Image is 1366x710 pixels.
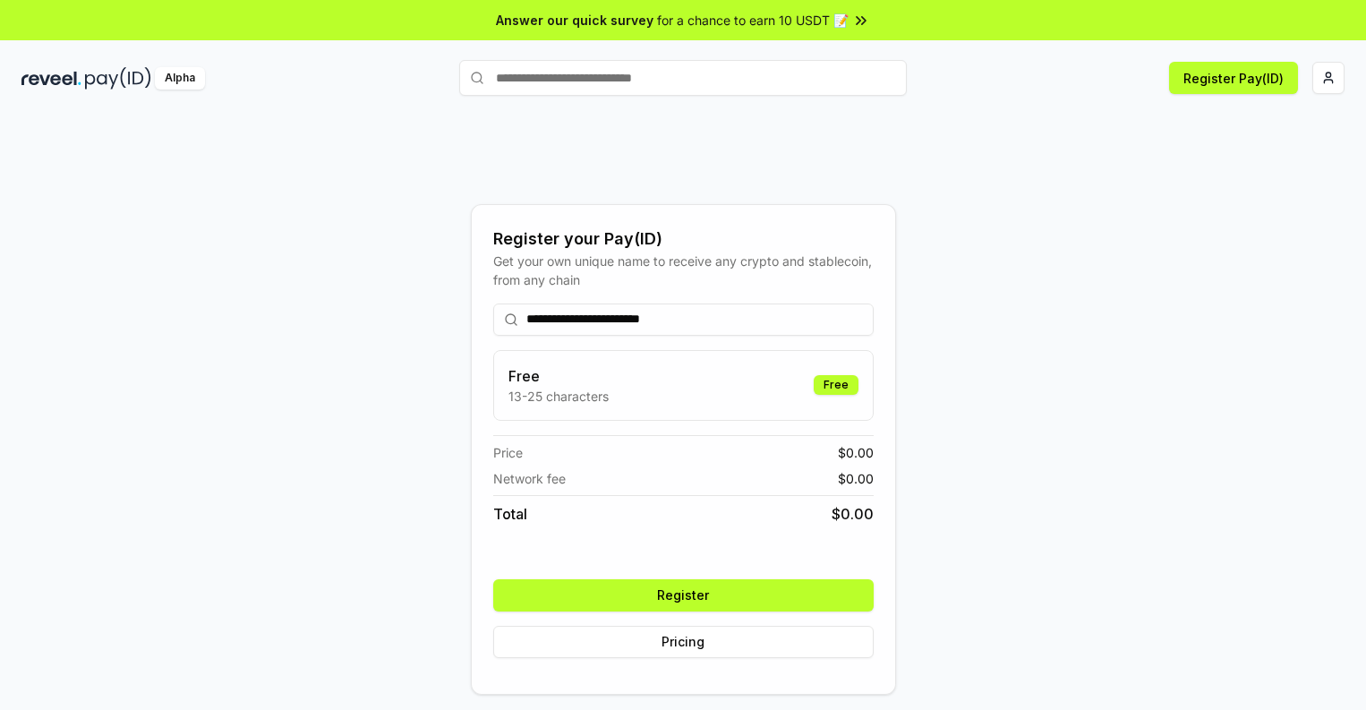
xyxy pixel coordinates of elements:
[493,579,874,612] button: Register
[496,11,653,30] span: Answer our quick survey
[493,503,527,525] span: Total
[155,67,205,90] div: Alpha
[493,227,874,252] div: Register your Pay(ID)
[838,469,874,488] span: $ 0.00
[493,252,874,289] div: Get your own unique name to receive any crypto and stablecoin, from any chain
[508,387,609,406] p: 13-25 characters
[1169,62,1298,94] button: Register Pay(ID)
[493,469,566,488] span: Network fee
[493,443,523,462] span: Price
[838,443,874,462] span: $ 0.00
[85,67,151,90] img: pay_id
[832,503,874,525] span: $ 0.00
[814,375,858,395] div: Free
[493,626,874,658] button: Pricing
[508,365,609,387] h3: Free
[21,67,81,90] img: reveel_dark
[657,11,849,30] span: for a chance to earn 10 USDT 📝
